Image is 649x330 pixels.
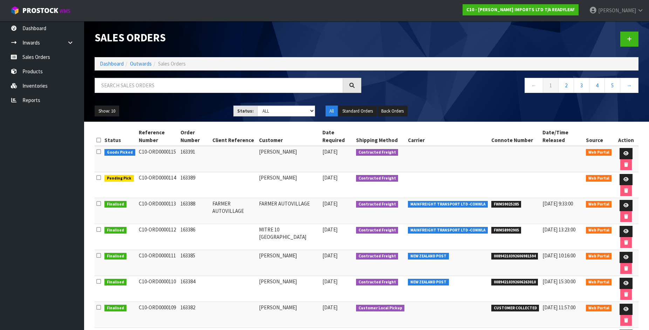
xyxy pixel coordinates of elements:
span: Web Portal [586,201,612,208]
span: MAINFREIGHT TRANSPORT LTD -CONWLA [408,227,488,234]
button: All [326,106,338,117]
span: FWM59025285 [491,201,521,208]
h1: Sales Orders [95,32,361,43]
small: WMS [60,8,70,14]
th: Carrier [406,127,490,146]
span: Goods Picked [104,149,135,156]
span: Web Portal [586,279,612,286]
strong: C10 - [PERSON_NAME] IMPORTS LTD T/A READYLEAF [466,7,575,13]
td: FARMER AUTOVILLAGE [257,198,321,224]
span: Sales Orders [158,60,186,67]
th: Date/Time Released [541,127,584,146]
td: MITRE 10 [GEOGRAPHIC_DATA] [257,224,321,250]
span: 00894210392606981594 [491,253,538,260]
a: 5 [604,78,620,93]
span: FWM58992905 [491,227,521,234]
td: [PERSON_NAME] [257,250,321,276]
span: [DATE] 10:16:00 [542,252,575,259]
a: 2 [558,78,574,93]
span: [DATE] 13:23:00 [542,226,575,233]
td: C10-ORD0000111 [137,250,179,276]
span: [DATE] [322,278,337,285]
img: cube-alt.png [11,6,19,15]
th: Status [103,127,137,146]
span: Finalised [104,201,127,208]
th: Source [584,127,614,146]
td: 163385 [179,250,211,276]
span: [DATE] 11:57:00 [542,304,575,311]
span: Contracted Freight [356,201,398,208]
th: Connote Number [490,127,541,146]
span: [DATE] [322,200,337,207]
span: MAINFREIGHT TRANSPORT LTD -CONWLA [408,201,488,208]
span: Contracted Freight [356,175,398,182]
th: Action [613,127,638,146]
strong: Status: [237,108,254,114]
span: Pending Pick [104,175,134,182]
span: Web Portal [586,227,612,234]
span: [DATE] [322,226,337,233]
span: [DATE] [322,174,337,181]
button: Back Orders [377,106,408,117]
span: [DATE] 9:33:00 [542,200,573,207]
td: [PERSON_NAME] [257,302,321,328]
td: 163391 [179,146,211,172]
td: C10-ORD0000109 [137,302,179,328]
span: Web Portal [586,149,612,156]
td: C10-ORD0000115 [137,146,179,172]
th: Customer [257,127,321,146]
input: Search sales orders [95,78,343,93]
span: Finalised [104,279,127,286]
button: Show: 10 [95,106,119,117]
a: 3 [574,78,589,93]
span: NEW ZEALAND POST [408,253,449,260]
span: Contracted Freight [356,227,398,234]
span: ProStock [22,6,58,15]
span: 00894210392606263010 [491,279,538,286]
th: Client Reference [211,127,257,146]
span: Web Portal [586,305,612,312]
span: CUSTOMER COLLECTED [491,305,539,312]
td: 163384 [179,276,211,302]
td: 163389 [179,172,211,198]
a: Dashboard [100,60,124,67]
td: C10-ORD0000110 [137,276,179,302]
td: 163382 [179,302,211,328]
span: Web Portal [586,175,612,182]
td: FARMER AUTOVILLAGE [211,198,257,224]
td: 163388 [179,198,211,224]
th: Reference Number [137,127,179,146]
td: [PERSON_NAME] [257,172,321,198]
a: → [620,78,638,93]
span: [DATE] 15:30:00 [542,278,575,285]
td: C10-ORD0000113 [137,198,179,224]
span: [PERSON_NAME] [598,7,636,14]
td: C10-ORD0000112 [137,224,179,250]
td: [PERSON_NAME] [257,146,321,172]
td: C10-ORD0000114 [137,172,179,198]
a: Outwards [130,60,152,67]
span: [DATE] [322,252,337,259]
button: Standard Orders [339,106,377,117]
span: Finalised [104,253,127,260]
th: Shipping Method [354,127,407,146]
span: Customer Local Pickup [356,305,405,312]
span: [DATE] [322,304,337,311]
td: [PERSON_NAME] [257,276,321,302]
nav: Page navigation [372,78,638,95]
span: Contracted Freight [356,279,398,286]
a: 4 [589,78,605,93]
a: ← [525,78,543,93]
th: Date Required [321,127,354,146]
span: Contracted Freight [356,149,398,156]
th: Order Number [179,127,211,146]
span: NEW ZEALAND POST [408,279,449,286]
span: [DATE] [322,148,337,155]
td: 163386 [179,224,211,250]
span: Finalised [104,305,127,312]
span: Web Portal [586,253,612,260]
span: Contracted Freight [356,253,398,260]
span: Finalised [104,227,127,234]
a: 1 [543,78,559,93]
